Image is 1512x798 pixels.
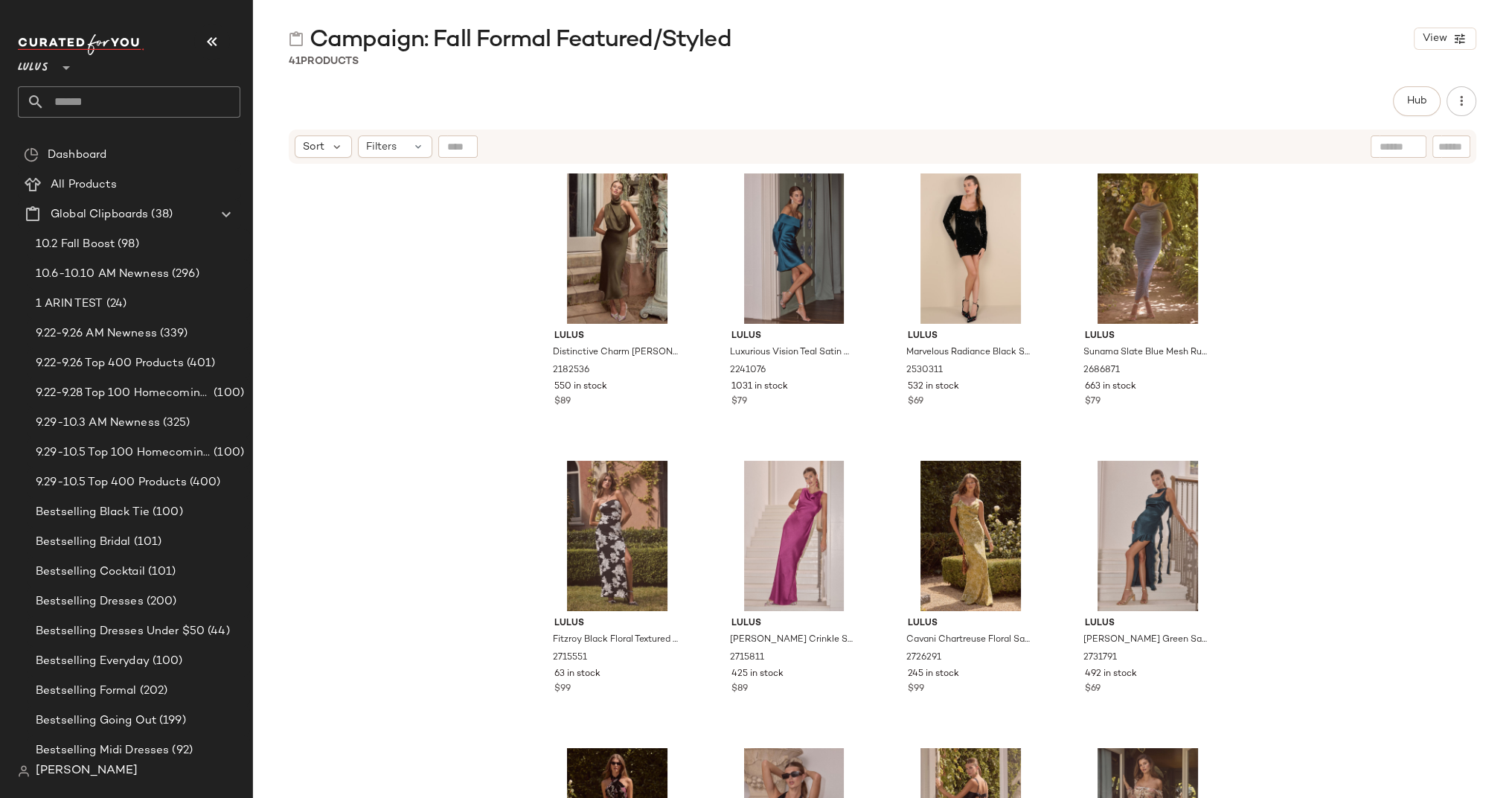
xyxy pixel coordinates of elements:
span: $79 [731,395,747,409]
span: 9.22-9.26 Top 400 Products [36,355,184,372]
span: (296) [169,266,199,283]
span: 663 in stock [1085,380,1136,394]
span: Bestselling Dresses [36,593,144,610]
span: Marvelous Radiance Black Sequin Cutout Long Sleeve Mini Dress [906,346,1032,360]
div: Products [289,54,359,69]
img: 13198986_2715551.jpg [542,461,692,611]
span: (101) [145,564,176,581]
span: Bestselling Cocktail [36,564,145,581]
span: $89 [554,395,571,409]
span: Cavani Chartreuse Floral Satin Asymmetrical Maxi Dress [906,633,1032,647]
span: Filters [366,139,397,155]
span: (24) [103,296,127,313]
span: Lulus [908,617,1034,631]
img: 13199306_2731791.jpg [1073,461,1223,611]
span: (44) [205,623,230,640]
span: Bestselling Going Out [36,712,156,730]
img: 12234941_2530311.jpg [896,173,1045,324]
span: 2686871 [1083,364,1120,377]
span: 550 in stock [554,380,607,394]
span: $69 [1085,683,1101,696]
span: [PERSON_NAME] Crinkle Satin Backless Maxi Dress [730,633,856,647]
span: Distinctive Charm [PERSON_NAME] Satin [MEDICAL_DATA] Midi Dress [553,346,679,360]
span: Campaign: Fall Formal Featured/Styled [310,25,731,55]
span: (100) [150,504,183,521]
span: $69 [908,395,923,409]
span: (202) [137,683,168,700]
span: (325) [160,415,190,432]
span: Lulus [731,330,857,343]
span: 532 in stock [908,380,959,394]
span: (401) [184,355,216,372]
span: Lulus [1085,617,1211,631]
img: cfy_white_logo.C9jOOHJF.svg [18,34,144,55]
span: Lulus [1085,330,1211,343]
span: [PERSON_NAME] Green Satin Ruffled Sash Scarf Maxi Dress [1083,633,1209,647]
span: 245 in stock [908,668,959,681]
span: 9.29-10.5 Top 100 Homecoming Products [36,444,211,462]
span: Dashboard [48,147,106,164]
span: Lulus [18,51,48,77]
span: (200) [144,593,177,610]
span: $99 [554,683,571,696]
span: (100) [150,653,183,670]
span: 9.22-9.28 Top 100 Homecoming Dresses [36,385,211,402]
img: 13199146_2686871.jpg [1073,173,1223,324]
span: 2726291 [906,651,941,665]
span: Bestselling Bridal [36,534,131,551]
span: Fitzroy Black Floral Textured Strapless Maxi Dress [553,633,679,647]
img: 13199126_2182536.jpg [542,173,692,324]
span: (101) [131,534,162,551]
span: Bestselling Dresses Under $50 [36,623,205,640]
span: 2715551 [553,651,587,665]
button: View [1414,28,1476,50]
span: (199) [156,712,186,730]
span: $79 [1085,395,1101,409]
span: 2241076 [730,364,766,377]
span: 2182536 [553,364,589,377]
span: [PERSON_NAME] [36,762,138,780]
span: Bestselling Formal [36,683,137,700]
span: (100) [211,385,244,402]
span: $89 [731,683,748,696]
span: 1 ARIN TEST [36,296,103,313]
span: 41 [289,56,301,67]
span: 10.6-10.10 AM Newness [36,266,169,283]
span: Bestselling Everyday [36,653,150,670]
span: All Products [51,176,117,194]
span: (400) [187,474,221,491]
span: Sunama Slate Blue Mesh Ruched Bodycon Midi Dress [1083,346,1209,360]
img: 13199186_2241076.jpg [720,173,869,324]
span: Lulus [908,330,1034,343]
span: Luxurious Vision Teal Satin Off-the-Shoulder Mini Dress [730,346,856,360]
span: Bestselling Black Tie [36,504,150,521]
span: Bestselling Midi Dresses [36,742,169,759]
span: 2530311 [906,364,943,377]
span: 492 in stock [1085,668,1137,681]
span: (38) [148,206,173,223]
img: 13199286_2715811.jpg [720,461,869,611]
span: (92) [169,742,193,759]
span: 2715811 [730,651,764,665]
span: 425 in stock [731,668,784,681]
img: 13199086_2726291.jpg [896,461,1045,611]
span: 9.29-10.5 Top 400 Products [36,474,187,491]
span: 2731791 [1083,651,1117,665]
span: (339) [157,325,188,342]
img: svg%3e [289,31,304,46]
span: 1031 in stock [731,380,788,394]
img: svg%3e [18,765,30,777]
span: Lulus [554,617,680,631]
span: 9.22-9.26 AM Newness [36,325,157,342]
span: 10.2 Fall Boost [36,236,115,253]
span: 63 in stock [554,668,600,681]
span: Sort [303,139,324,155]
span: Hub [1406,95,1427,107]
span: $99 [908,683,924,696]
span: Global Clipboards [51,206,148,223]
span: View [1422,33,1447,45]
span: 9.29-10.3 AM Newness [36,415,160,432]
img: svg%3e [24,147,39,162]
span: (98) [115,236,139,253]
span: Lulus [554,330,680,343]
